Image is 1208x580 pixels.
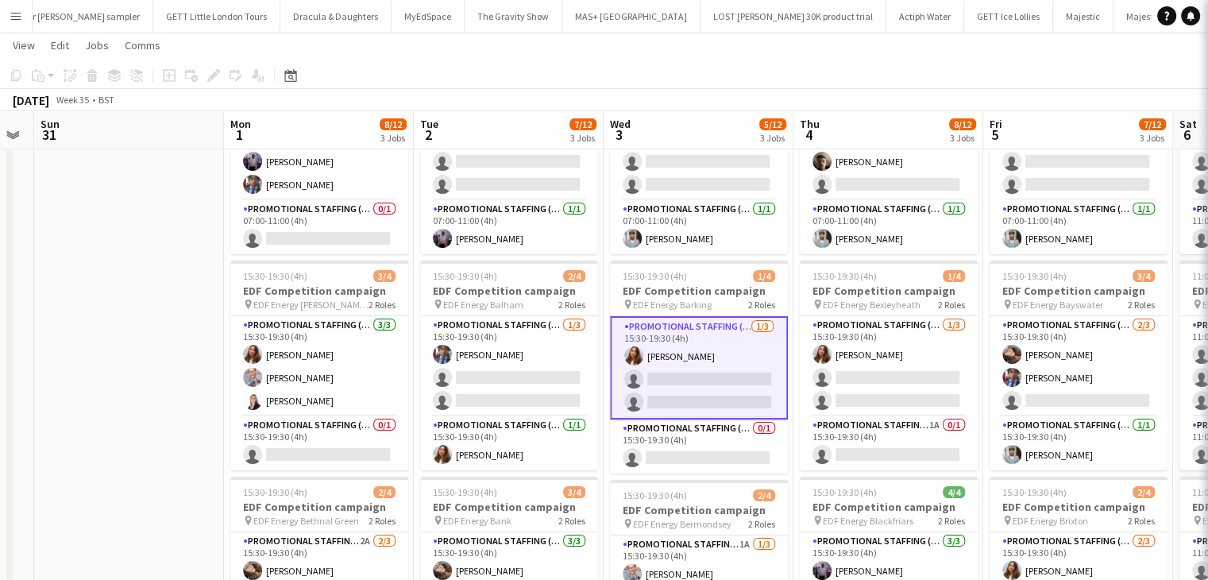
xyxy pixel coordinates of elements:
span: Sat [1179,117,1197,131]
app-job-card: 07:00-11:00 (4h)3/4EDF Competition campaign EDF Energy Angel2 RolesPromotional Staffing (Flyering... [230,44,408,254]
app-card-role: Promotional Staffing (Flyering Staff)1/315:30-19:30 (4h)[PERSON_NAME] [800,316,978,416]
h3: EDF Competition campaign [990,284,1167,298]
span: 15:30-19:30 (4h) [623,270,687,282]
span: 3 [608,126,631,144]
span: 15:30-19:30 (4h) [812,270,877,282]
app-card-role: Promotional Staffing (Flyering Staff)1/315:30-19:30 (4h)[PERSON_NAME] [420,316,598,416]
span: 2/4 [563,270,585,282]
span: 2 Roles [1128,299,1155,311]
span: 5/12 [759,118,786,130]
span: 2 Roles [558,299,585,311]
span: EDF Energy Brixton [1013,515,1088,527]
span: Edit [51,38,69,52]
button: Majestic [1053,1,1113,32]
app-card-role: Promotional Staffing (Flyering Staff)2/307:00-11:00 (4h)[PERSON_NAME][PERSON_NAME] [800,100,978,200]
span: 2/4 [753,489,775,501]
span: 6 [1177,126,1197,144]
button: GETT Ice Lollies [964,1,1053,32]
app-card-role: Promotional Staffing (Team Leader)1/115:30-19:30 (4h)[PERSON_NAME] [990,416,1167,470]
span: 31 [38,126,60,144]
app-job-card: 15:30-19:30 (4h)3/4EDF Competition campaign EDF Energy Bayswater2 RolesPromotional Staffing (Flye... [990,261,1167,470]
a: View [6,35,41,56]
h3: EDF Competition campaign [990,500,1167,514]
h3: EDF Competition campaign [800,284,978,298]
app-card-role: Promotional Staffing (Team Leader)1/107:00-11:00 (4h)[PERSON_NAME] [990,200,1167,254]
app-card-role: Promotional Staffing (Team Leader)0/115:30-19:30 (4h) [610,420,788,474]
span: 2 Roles [558,515,585,527]
span: EDF Energy Bank [443,515,511,527]
app-job-card: 15:30-19:30 (4h)2/4EDF Competition campaign EDF Energy Balham2 RolesPromotional Staffing (Flyerin... [420,261,598,470]
app-card-role: Promotional Staffing (Team Leader)1A0/115:30-19:30 (4h) [800,416,978,470]
h3: EDF Competition campaign [800,500,978,514]
div: BST [98,94,114,106]
span: 15:30-19:30 (4h) [1002,486,1067,498]
app-card-role: Promotional Staffing (Team Leader)1/107:00-11:00 (4h)[PERSON_NAME] [610,200,788,254]
span: View [13,38,35,52]
span: 1/4 [753,270,775,282]
span: Tue [420,117,438,131]
span: 8/12 [380,118,407,130]
span: 15:30-19:30 (4h) [1002,270,1067,282]
a: Edit [44,35,75,56]
app-card-role: Promotional Staffing (Flyering Staff)1/307:00-11:00 (4h)[PERSON_NAME] [420,100,598,200]
app-job-card: 07:00-11:00 (4h)2/4EDF Competition campaign EDF Energy Barbican2 RolesPromotional Staffing (Flyer... [610,44,788,254]
div: 3 Jobs [570,132,596,144]
span: Fri [990,117,1002,131]
span: EDF Energy Balham [443,299,523,311]
span: Sun [41,117,60,131]
app-card-role: Promotional Staffing (Team Leader)1/107:00-11:00 (4h)[PERSON_NAME] [420,200,598,254]
button: LOST [PERSON_NAME] 30K product trial [700,1,886,32]
a: Jobs [79,35,115,56]
span: 15:30-19:30 (4h) [433,486,497,498]
span: 3/4 [373,270,396,282]
div: [DATE] [13,92,49,108]
div: 3 Jobs [760,132,785,144]
button: GETT Little London Tours [153,1,280,32]
app-job-card: 15:30-19:30 (4h)1/4EDF Competition campaign EDF Energy Barking2 RolesPromotional Staffing (Flyeri... [610,261,788,474]
span: Jobs [85,38,109,52]
div: 3 Jobs [380,132,406,144]
span: Thu [800,117,820,131]
div: 3 Jobs [950,132,975,144]
span: 4 [797,126,820,144]
span: Comms [125,38,160,52]
h3: EDF Competition campaign [420,284,598,298]
h3: EDF Competition campaign [420,500,598,514]
h3: EDF Competition campaign [230,284,408,298]
span: EDF Energy Bermondsey [633,518,731,530]
span: 15:30-19:30 (4h) [243,486,307,498]
app-card-role: Promotional Staffing (Team Leader)0/115:30-19:30 (4h) [230,416,408,470]
button: MAS+ [GEOGRAPHIC_DATA] [562,1,700,32]
span: 2 Roles [1128,515,1155,527]
app-card-role: Promotional Staffing (Team Leader)1/107:00-11:00 (4h)[PERSON_NAME] [800,200,978,254]
app-card-role: Promotional Staffing (Flyering Staff)1/307:00-11:00 (4h)[PERSON_NAME] [990,100,1167,200]
app-card-role: Promotional Staffing (Flyering Staff)2/315:30-19:30 (4h)[PERSON_NAME][PERSON_NAME] [990,316,1167,416]
span: EDF Energy Barking [633,299,712,311]
span: EDF Energy Bexleyheath [823,299,920,311]
span: 15:30-19:30 (4h) [623,489,687,501]
span: 7/12 [569,118,596,130]
button: Dracula & Daughters [280,1,392,32]
div: 3 Jobs [1140,132,1165,144]
span: 15:30-19:30 (4h) [243,270,307,282]
span: 2 Roles [369,299,396,311]
app-card-role: Promotional Staffing (Flyering Staff)1/315:30-19:30 (4h)[PERSON_NAME] [610,316,788,420]
span: EDF Energy [PERSON_NAME][GEOGRAPHIC_DATA] [253,299,369,311]
a: Comms [118,35,167,56]
span: 2 Roles [938,515,965,527]
span: 3/4 [1133,270,1155,282]
app-card-role: Promotional Staffing (Flyering Staff)3/315:30-19:30 (4h)[PERSON_NAME][PERSON_NAME][PERSON_NAME] [230,316,408,416]
span: 2/4 [1133,486,1155,498]
app-job-card: 07:00-11:00 (4h)2/4EDF Competition campaign EDF Energy [GEOGRAPHIC_DATA]2 RolesPromotional Staffi... [990,44,1167,254]
span: Mon [230,117,251,131]
h3: EDF Competition campaign [610,284,788,298]
app-card-role: Promotional Staffing (Flyering Staff)1/307:00-11:00 (4h)[PERSON_NAME] [610,100,788,200]
span: EDF Energy Bayswater [1013,299,1103,311]
app-job-card: 07:00-11:00 (4h)3/4EDF Competition campaign EDF Energy Borough2 RolesPromotional Staffing (Flyeri... [800,44,978,254]
span: Wed [610,117,631,131]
